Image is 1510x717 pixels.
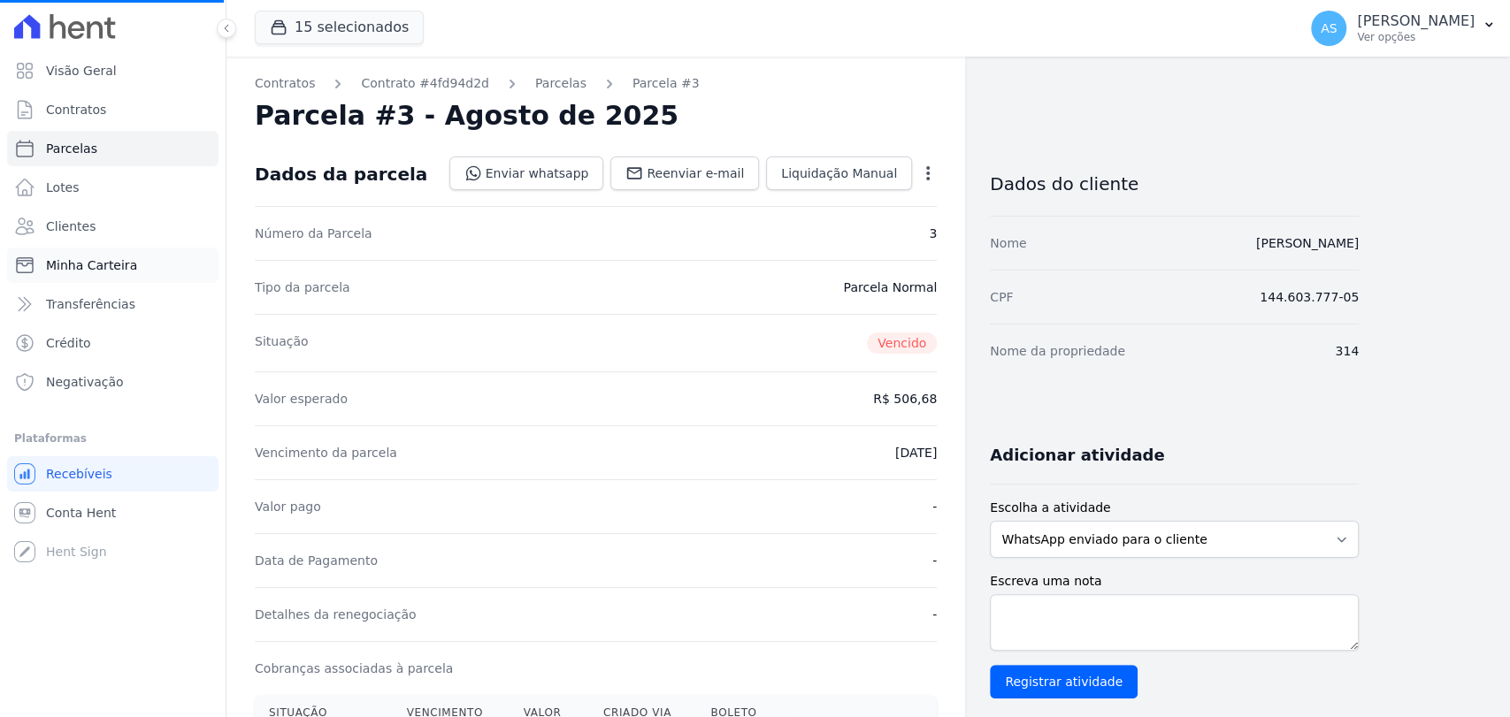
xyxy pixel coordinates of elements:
span: Clientes [46,217,96,235]
span: Transferências [46,295,135,313]
a: Lotes [7,170,218,205]
span: Conta Hent [46,504,116,522]
a: Clientes [7,209,218,244]
a: Recebíveis [7,456,218,492]
label: Escreva uma nota [990,572,1359,591]
span: Visão Geral [46,62,117,80]
dt: Valor esperado [255,390,348,408]
a: Contratos [255,74,315,93]
dt: Nome [990,234,1026,252]
div: Plataformas [14,428,211,449]
p: [PERSON_NAME] [1357,12,1475,30]
span: Parcelas [46,140,97,157]
div: Dados da parcela [255,164,427,185]
dt: Detalhes da renegociação [255,606,417,623]
a: Contrato #4fd94d2d [361,74,489,93]
a: Transferências [7,286,218,322]
h3: Adicionar atividade [990,445,1164,466]
dd: - [932,606,937,623]
a: Contratos [7,92,218,127]
dd: [DATE] [895,444,937,461]
span: Lotes [46,179,80,196]
span: AS [1321,22,1337,34]
dd: 3 [929,225,937,242]
dt: Vencimento da parcela [255,444,397,461]
dd: 314 [1335,342,1359,360]
h2: Parcela #3 - Agosto de 2025 [255,100,678,132]
dt: Situação [255,332,309,354]
a: [PERSON_NAME] [1256,236,1359,250]
dt: Nome da propriedade [990,342,1125,360]
span: Liquidação Manual [781,164,897,182]
dd: - [932,498,937,515]
a: Enviar whatsapp [449,156,604,190]
a: Parcela #3 [632,74,700,93]
input: Registrar atividade [990,665,1138,698]
a: Negativação [7,364,218,400]
dt: Número da Parcela [255,225,372,242]
a: Crédito [7,325,218,361]
a: Liquidação Manual [766,156,912,190]
a: Minha Carteira [7,248,218,283]
span: Negativação [46,373,124,391]
span: Crédito [46,334,91,352]
a: Visão Geral [7,53,218,88]
a: Parcelas [7,131,218,166]
a: Parcelas [535,74,586,93]
dd: R$ 506,68 [873,390,937,408]
label: Escolha a atividade [990,499,1359,517]
dd: 144.603.777-05 [1260,288,1359,306]
dt: Cobranças associadas à parcela [255,660,453,677]
span: Recebíveis [46,465,112,483]
span: Contratos [46,101,106,118]
button: 15 selecionados [255,11,424,44]
a: Conta Hent [7,495,218,530]
button: AS [PERSON_NAME] Ver opções [1297,4,1510,53]
h3: Dados do cliente [990,173,1359,195]
dd: - [932,552,937,569]
dd: Parcela Normal [843,278,937,296]
span: Vencido [867,332,937,354]
dt: CPF [990,288,1013,306]
dt: Valor pago [255,498,321,515]
dt: Tipo da parcela [255,278,350,296]
p: Ver opções [1357,30,1475,44]
span: Reenviar e-mail [647,164,744,182]
nav: Breadcrumb [255,74,937,93]
a: Reenviar e-mail [610,156,759,190]
dt: Data de Pagamento [255,552,378,569]
span: Minha Carteira [46,256,137,274]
